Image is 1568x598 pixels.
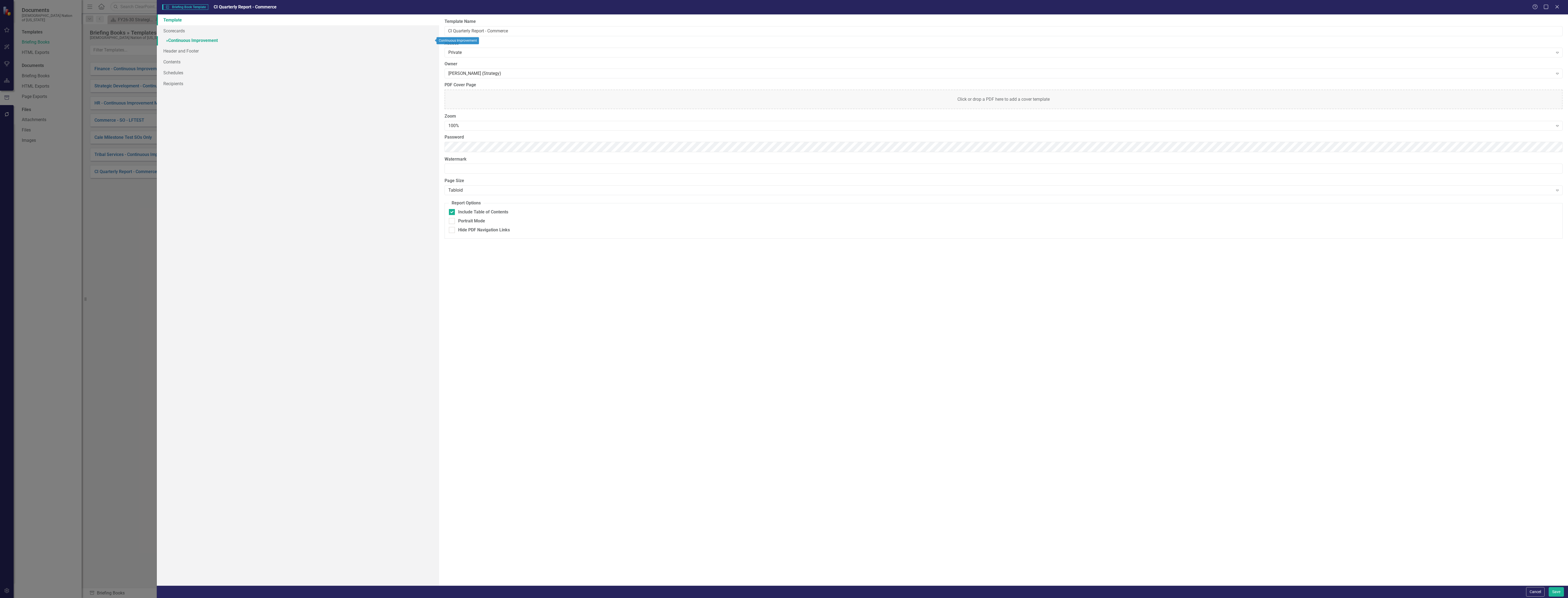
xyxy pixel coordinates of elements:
[157,45,439,56] a: Header and Footer
[449,200,483,206] legend: Report Options
[157,36,439,46] a: »Continuous Improvement
[157,25,439,36] a: Scorecards
[445,156,1563,162] label: Watermark
[157,14,439,25] a: Template
[1549,587,1564,597] button: Save
[214,4,277,10] span: CI Quarterly Report - Commerce
[157,56,439,67] a: Contents
[445,40,1563,47] label: Access
[437,37,479,44] div: Continuous Improvement
[458,227,510,233] div: Hide PDF Navigation Links
[445,19,1563,25] label: Template Name
[445,90,1563,109] div: Click or drop a PDF here to add a cover template
[448,123,1553,129] div: 100%
[162,4,208,10] span: Briefing Book Template
[445,113,1563,119] label: Zoom
[1526,587,1545,597] button: Cancel
[445,134,1563,140] label: Password
[157,67,439,78] a: Schedules
[448,187,1553,194] div: Tabloid
[157,78,439,89] a: Recipients
[458,218,485,224] div: Portrait Mode
[166,38,168,43] span: »
[448,50,1553,56] div: Private
[445,178,1563,184] label: Page Size
[445,61,1563,67] label: Owner
[445,82,1563,88] label: PDF Cover Page
[458,209,508,215] div: Include Table of Contents
[448,70,1553,77] div: [PERSON_NAME] (Strategy)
